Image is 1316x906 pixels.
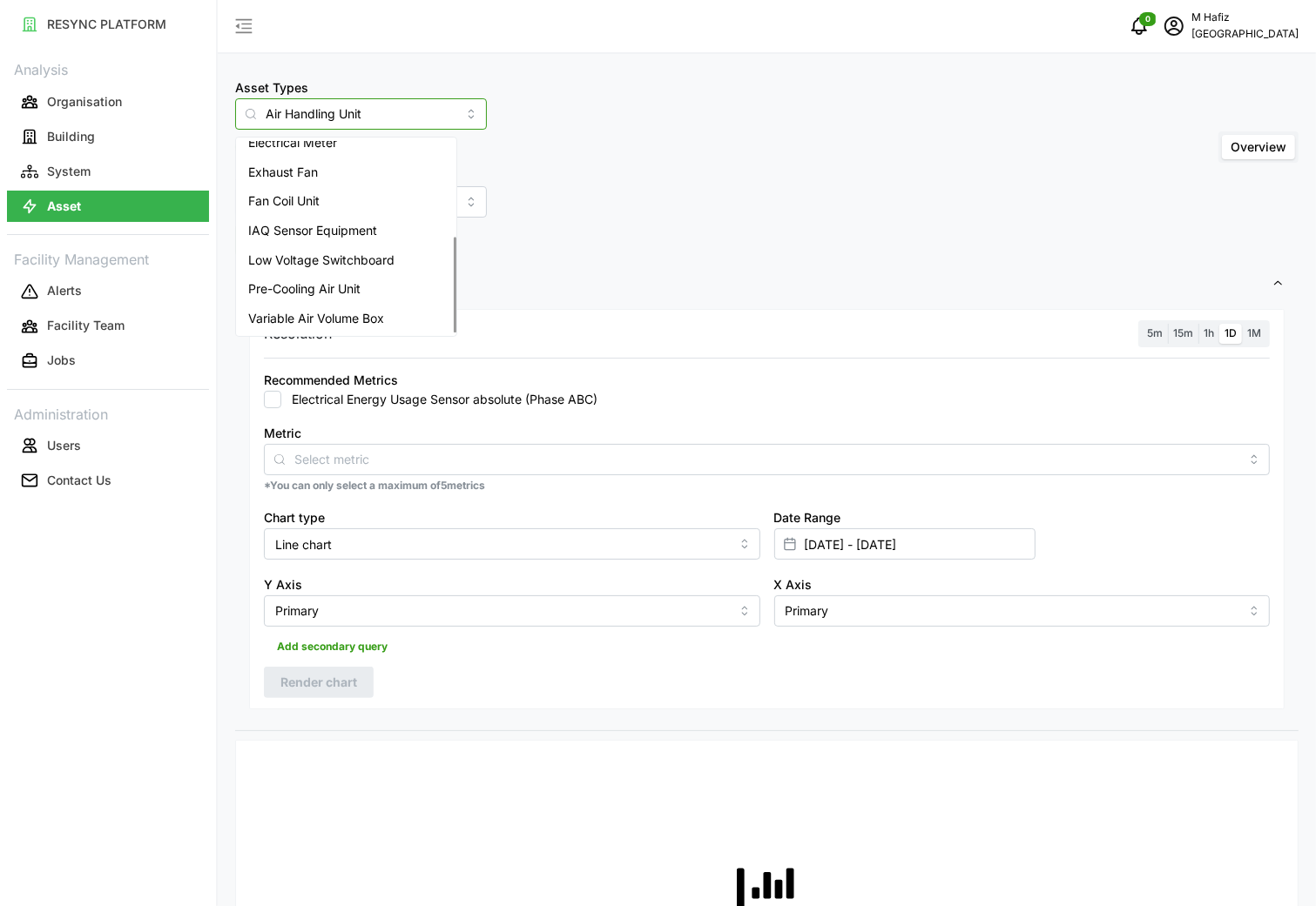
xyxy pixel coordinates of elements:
[248,309,384,328] span: Variable Air Volume Box
[7,245,209,271] p: Facility Management
[1173,326,1193,339] span: 15m
[7,9,209,40] button: RESYNC PLATFORM
[264,595,760,627] input: Select Y axis
[280,668,357,697] span: Render chart
[264,371,398,390] div: Recommended Metrics
[264,508,325,527] label: Chart type
[47,317,125,334] p: Facility Team
[248,133,337,152] span: Electrical Meter
[7,465,209,496] button: Contact Us
[248,251,395,270] span: Low Voltage Switchboard
[774,595,1271,627] input: Select X axis
[277,634,388,659] span: Add secondary query
[249,263,1272,305] span: Settings
[47,128,95,145] p: Building
[47,93,122,111] p: Organisation
[1191,10,1299,26] p: M Hafiz
[7,156,209,187] button: System
[1145,13,1151,25] span: 0
[1247,326,1261,339] span: 1M
[47,352,76,369] p: Jobs
[7,428,209,463] a: Users
[1147,326,1163,339] span: 5m
[47,437,81,454] p: Users
[294,449,1239,468] input: Select metric
[47,282,82,299] p: Alerts
[7,7,209,42] a: RESYNC PLATFORM
[7,191,209,222] button: Asset
[774,508,841,527] label: Date Range
[235,263,1299,305] button: Settings
[47,163,91,180] p: System
[7,189,209,224] a: Asset
[7,274,209,309] a: Alerts
[1157,9,1191,44] button: schedule
[264,479,1270,493] p: *You can only select a maximum of 5 metrics
[1122,9,1157,44] button: notifications
[264,424,301,443] label: Metric
[7,154,209,189] a: System
[7,311,209,342] button: Facility Team
[47,472,111,489] p: Contact Us
[7,56,209,81] p: Analysis
[774,575,813,594] label: X Axis
[47,198,81,215] p: Asset
[7,400,209,426] p: Administration
[264,575,302,594] label: Y Axis
[264,634,401,660] button: Add secondary query
[7,463,209,498] a: Contact Us
[774,528,1036,560] input: Select date range
[7,86,209,117] button: Organisation
[1231,139,1286,154] span: Overview
[281,391,597,408] label: Electrical Energy Usage Sensor absolute (Phase ABC)
[1204,326,1214,339] span: 1h
[7,346,209,377] button: Jobs
[248,163,318,182] span: Exhaust Fan
[7,84,209,119] a: Organisation
[264,528,760,560] input: Select chart type
[235,78,308,97] label: Asset Types
[7,119,209,154] a: Building
[264,667,374,698] button: Render chart
[235,305,1299,730] div: Settings
[248,279,361,299] span: Pre-Cooling Air Unit
[7,309,209,344] a: Facility Team
[7,344,209,379] a: Jobs
[7,430,209,461] button: Users
[7,121,209,152] button: Building
[47,16,166,33] p: RESYNC PLATFORM
[1191,26,1299,43] p: [GEOGRAPHIC_DATA]
[7,276,209,307] button: Alerts
[248,191,320,211] span: Fan Coil Unit
[248,221,377,240] span: IAQ Sensor Equipment
[1225,326,1237,339] span: 1D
